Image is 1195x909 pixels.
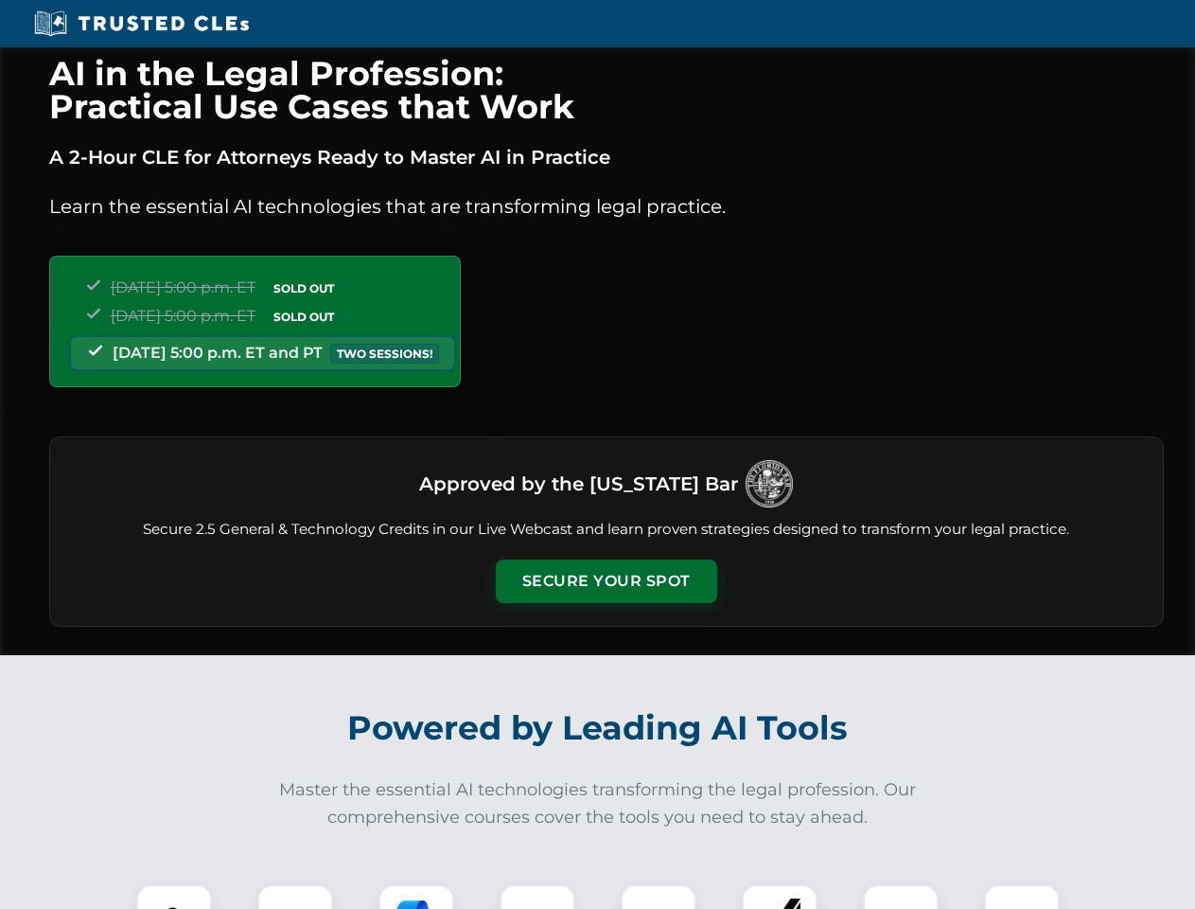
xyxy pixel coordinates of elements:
h2: Powered by Leading AI Tools [74,695,1122,761]
img: Logo [746,460,793,508]
button: Secure Your Spot [496,560,717,603]
p: Secure 2.5 General & Technology Credits in our Live Webcast and learn proven strategies designed ... [73,519,1140,541]
h3: Approved by the [US_STATE] Bar [419,467,738,501]
img: Trusted CLEs [28,9,255,38]
span: SOLD OUT [267,278,341,298]
span: [DATE] 5:00 p.m. ET [111,278,255,296]
p: Master the essential AI technologies transforming the legal profession. Our comprehensive courses... [267,776,929,831]
span: SOLD OUT [267,307,341,327]
p: A 2-Hour CLE for Attorneys Ready to Master AI in Practice [49,142,1164,172]
span: [DATE] 5:00 p.m. ET [111,307,255,325]
h1: AI in the Legal Profession: Practical Use Cases that Work [49,57,1164,123]
p: Learn the essential AI technologies that are transforming legal practice. [49,191,1164,222]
